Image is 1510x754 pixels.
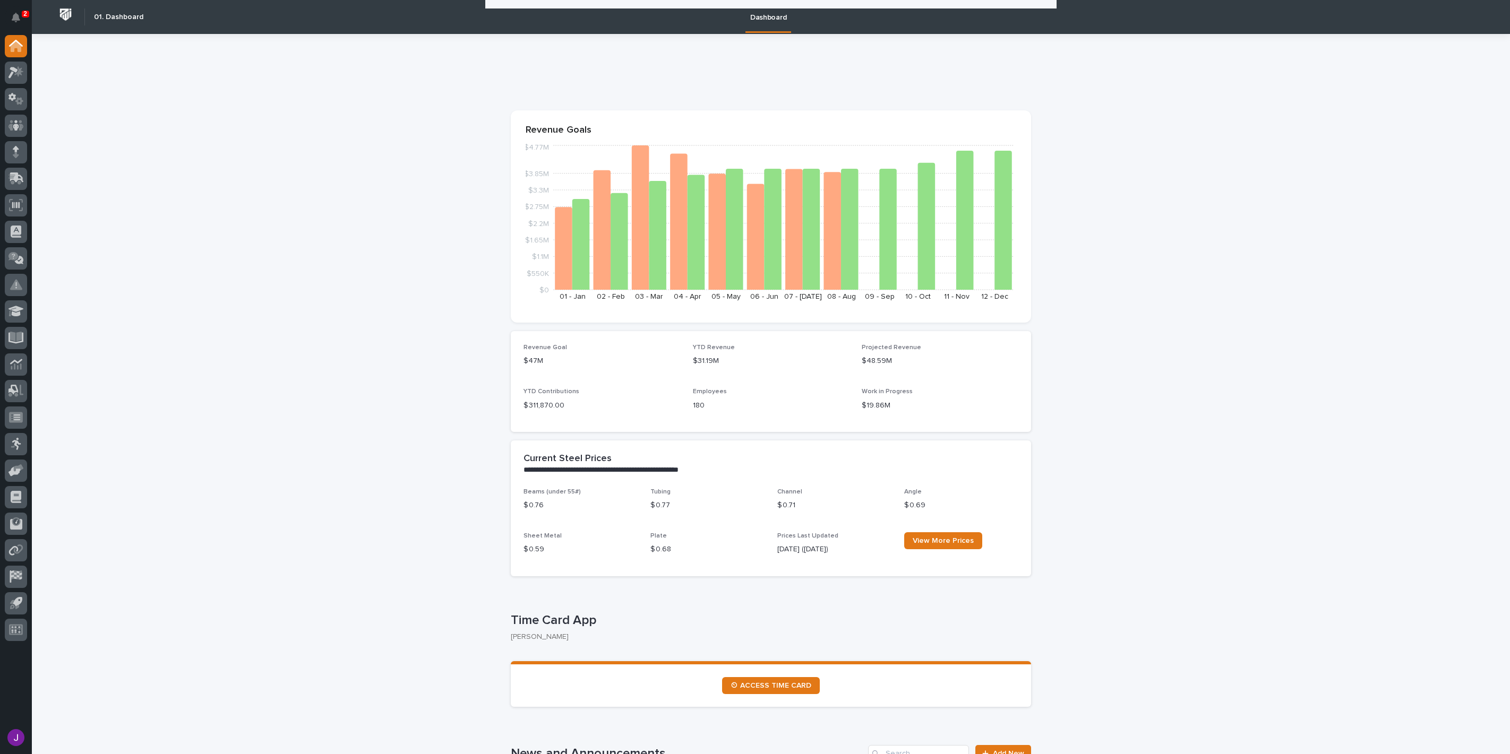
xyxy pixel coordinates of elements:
button: users-avatar [5,726,27,749]
button: Notifications [5,6,27,29]
h2: Current Steel Prices [524,453,612,465]
span: Channel [777,489,802,495]
span: Employees [693,388,727,395]
p: $47M [524,356,680,367]
tspan: $4.77M [524,144,549,151]
p: $ 0.77 [650,500,765,511]
text: 07 - [DATE] [784,293,822,300]
text: 03 - Mar [635,293,663,300]
p: $48.59M [862,356,1018,367]
text: 05 - May [711,293,741,300]
text: 12 - Dec [981,293,1008,300]
p: 2 [23,10,27,18]
p: $19.86M [862,400,1018,411]
span: ⏲ ACCESS TIME CARD [731,682,811,689]
text: 10 - Oct [905,293,931,300]
p: Time Card App [511,613,1027,628]
text: 11 - Nov [944,293,970,300]
span: Tubing [650,489,671,495]
a: View More Prices [904,532,982,549]
span: Beams (under 55#) [524,489,581,495]
tspan: $2.2M [528,220,549,227]
text: 08 - Aug [827,293,856,300]
tspan: $3.3M [528,187,549,194]
p: $ 0.59 [524,544,638,555]
text: 02 - Feb [597,293,625,300]
p: $ 0.71 [777,500,891,511]
span: Revenue Goal [524,344,567,351]
span: Work in Progress [862,388,913,395]
p: $31.19M [693,356,850,367]
span: Plate [650,533,667,539]
p: $ 0.68 [650,544,765,555]
p: $ 0.69 [904,500,1018,511]
div: Notifications2 [13,13,27,30]
tspan: $2.75M [525,203,549,211]
p: $ 0.76 [524,500,638,511]
span: YTD Contributions [524,388,579,395]
p: [PERSON_NAME] [511,632,1023,642]
text: 09 - Sep [865,293,895,300]
p: $ 311,870.00 [524,400,680,411]
tspan: $1.1M [532,253,549,261]
a: ⏲ ACCESS TIME CARD [722,677,820,694]
span: View More Prices [913,537,974,544]
p: Revenue Goals [526,125,1016,136]
text: 01 - Jan [560,293,586,300]
p: 180 [693,400,850,411]
text: 04 - Apr [674,293,701,300]
img: Workspace Logo [56,5,75,24]
text: 06 - Jun [750,293,778,300]
h2: 01. Dashboard [94,13,143,22]
tspan: $0 [539,287,549,294]
span: YTD Revenue [693,344,735,351]
tspan: $3.85M [524,170,549,177]
tspan: $550K [527,270,549,277]
tspan: $1.65M [525,237,549,244]
p: [DATE] ([DATE]) [777,544,891,555]
span: Projected Revenue [862,344,921,351]
span: Prices Last Updated [777,533,838,539]
span: Angle [904,489,922,495]
span: Sheet Metal [524,533,562,539]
